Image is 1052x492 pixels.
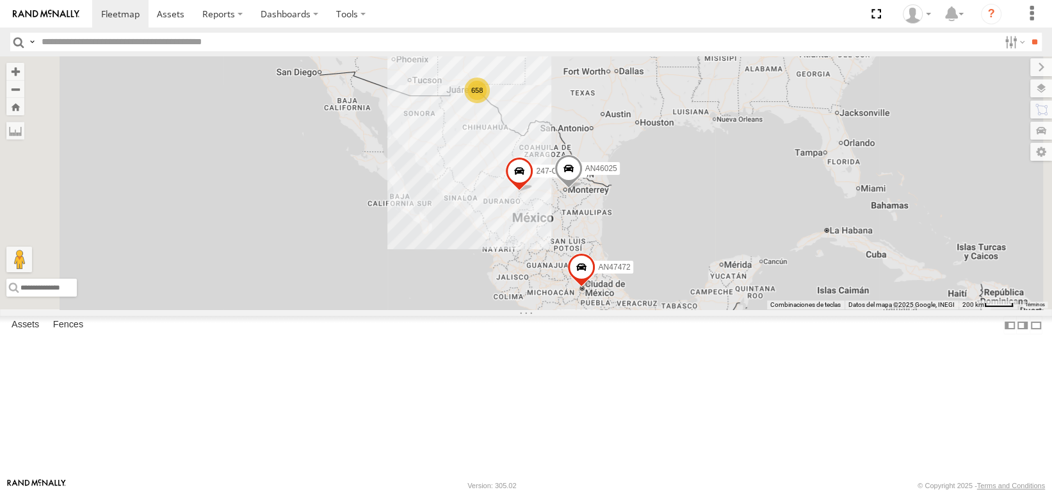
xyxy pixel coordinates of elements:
button: Zoom in [6,63,24,80]
a: Visit our Website [7,479,66,492]
img: rand-logo.svg [13,10,79,19]
label: Hide Summary Table [1030,316,1042,334]
span: AN47472 [598,262,630,271]
div: Erick Ramirez [898,4,935,24]
button: Zoom Home [6,98,24,115]
span: 247-CAMARA [536,167,584,176]
span: Datos del mapa ©2025 Google, INEGI [848,301,955,308]
label: Search Filter Options [999,33,1027,51]
span: AN46025 [585,163,617,172]
button: Escala del mapa: 200 km por 42 píxeles [959,300,1017,309]
i: ? [981,4,1001,24]
button: Arrastra al hombrecito al mapa para abrir Street View [6,247,32,272]
label: Fences [47,316,90,334]
label: Assets [5,316,45,334]
label: Search Query [27,33,37,51]
div: 658 [464,78,490,103]
div: Version: 305.02 [467,482,516,489]
a: Terms and Conditions [977,482,1045,489]
label: Dock Summary Table to the Left [1003,316,1016,334]
label: Dock Summary Table to the Right [1016,316,1029,334]
a: Términos [1024,302,1045,307]
label: Measure [6,122,24,140]
label: Map Settings [1030,143,1052,161]
div: © Copyright 2025 - [918,482,1045,489]
button: Zoom out [6,80,24,98]
button: Combinaciones de teclas [770,300,841,309]
span: 200 km [962,301,984,308]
